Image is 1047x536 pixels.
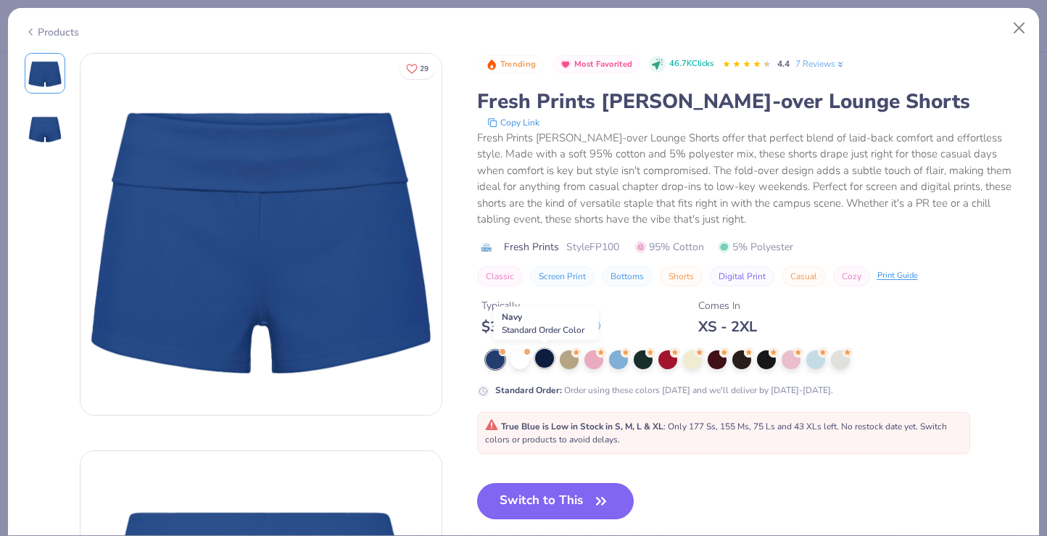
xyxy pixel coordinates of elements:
button: Badge Button [479,55,544,74]
button: Switch to This [477,483,634,519]
button: Casual [782,266,826,286]
img: Back [28,111,62,146]
div: Order using these colors [DATE] and we'll deliver by [DATE]-[DATE]. [495,384,833,397]
div: XS - 2XL [698,318,757,336]
strong: True Blue is Low in Stock in S, M, L & XL [501,421,663,432]
img: Most Favorited sort [560,59,571,70]
span: 46.7K Clicks [669,58,713,70]
button: Cozy [833,266,870,286]
span: Trending [500,60,536,68]
span: 95% Cotton [635,239,704,255]
button: Close [1006,15,1033,42]
div: Fresh Prints [PERSON_NAME]-over Lounge Shorts [477,88,1023,115]
div: $ 32.00 - $ 41.00 [481,318,600,336]
button: Like [400,58,435,79]
button: Screen Print [530,266,595,286]
div: Products [25,25,79,40]
img: Front [80,54,442,415]
span: Style FP100 [566,239,619,255]
div: Comes In [698,298,757,313]
div: 4.4 Stars [722,53,771,76]
span: 29 [420,65,429,73]
a: 7 Reviews [795,57,845,70]
img: Trending sort [486,59,497,70]
div: Fresh Prints [PERSON_NAME]-over Lounge Shorts offer that perfect blend of laid-back comfort and e... [477,130,1023,228]
span: Most Favorited [574,60,632,68]
img: brand logo [477,242,497,253]
span: 4.4 [777,58,790,70]
button: copy to clipboard [483,115,544,130]
span: Fresh Prints [504,239,559,255]
button: Digital Print [710,266,774,286]
button: Shorts [660,266,703,286]
button: Classic [477,266,523,286]
div: Typically [481,298,600,313]
button: Badge Button [553,55,640,74]
span: : Only 177 Ss, 155 Ms, 75 Ls and 43 XLs left. No restock date yet. Switch colors or products to a... [485,421,947,445]
img: Front [28,56,62,91]
div: Navy [494,307,599,340]
span: 5% Polyester [719,239,793,255]
button: Bottoms [602,266,653,286]
strong: Standard Order : [495,384,562,396]
span: Standard Order Color [502,324,584,336]
div: Print Guide [877,270,918,282]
